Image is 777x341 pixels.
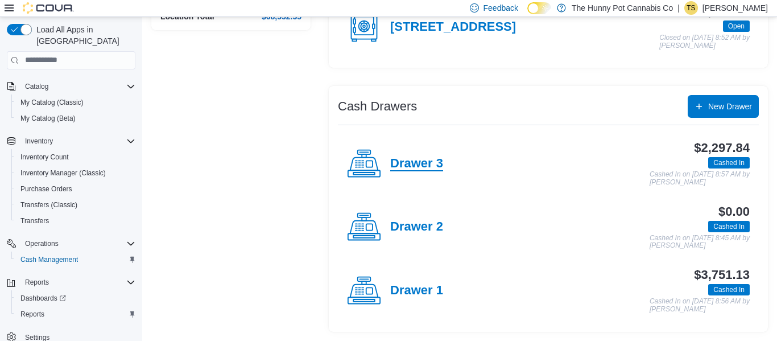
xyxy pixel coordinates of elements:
a: Purchase Orders [16,182,77,196]
span: New Drawer [708,101,752,112]
h3: $0.00 [718,205,750,219]
p: [PERSON_NAME] [702,1,768,15]
span: TS [687,1,695,15]
span: Inventory [20,134,135,148]
img: Cova [23,2,74,14]
span: Reports [20,310,44,319]
span: Cashed In [708,221,750,232]
span: Dashboards [16,291,135,305]
div: Tash Slothouber [684,1,698,15]
button: Cash Management [11,252,140,268]
span: Transfers [20,216,49,225]
span: Operations [25,239,59,248]
span: Transfers (Classic) [20,200,77,209]
a: Dashboards [16,291,71,305]
span: My Catalog (Beta) [16,112,135,125]
span: Reports [20,276,135,289]
span: Load All Apps in [GEOGRAPHIC_DATA] [32,24,135,47]
button: Reports [20,276,53,289]
span: Feedback [483,2,518,14]
button: Transfers (Classic) [11,197,140,213]
button: Catalog [20,80,53,93]
h4: Drawer 3 [390,157,443,171]
button: Inventory [2,133,140,149]
span: Inventory Count [20,153,69,162]
a: Cash Management [16,253,82,266]
h3: $2,297.84 [694,141,750,155]
span: Cash Management [16,253,135,266]
button: New Drawer [688,95,759,118]
a: Dashboards [11,290,140,306]
button: My Catalog (Beta) [11,110,140,126]
span: Dark Mode [527,14,528,15]
span: Cashed In [713,221,745,232]
a: My Catalog (Beta) [16,112,80,125]
button: My Catalog (Classic) [11,95,140,110]
span: Cashed In [708,284,750,295]
button: Transfers [11,213,140,229]
p: Cashed In on [DATE] 8:57 AM by [PERSON_NAME] [650,171,750,186]
p: The Hunny Pot Cannabis Co [572,1,673,15]
span: Cashed In [713,285,745,295]
span: Inventory [25,137,53,146]
span: Open [723,20,750,32]
button: Operations [20,237,63,250]
button: Inventory [20,134,57,148]
input: Dark Mode [527,2,551,14]
span: Inventory Manager (Classic) [16,166,135,180]
h3: Cash Drawers [338,100,417,113]
span: My Catalog (Classic) [20,98,84,107]
a: Inventory Manager (Classic) [16,166,110,180]
span: Inventory Count [16,150,135,164]
a: Transfers [16,214,53,228]
span: Catalog [20,80,135,93]
span: Purchase Orders [20,184,72,194]
span: Reports [25,278,49,287]
h3: $3,751.13 [694,268,750,282]
span: Cashed In [708,157,750,169]
button: Catalog [2,79,140,95]
p: Cashed In on [DATE] 8:56 AM by [PERSON_NAME] [650,298,750,313]
button: Operations [2,236,140,252]
h4: Drawer 1 [390,284,443,298]
p: Closed on [DATE] 8:52 AM by [PERSON_NAME] [659,34,750,50]
a: My Catalog (Classic) [16,96,88,109]
a: Transfers (Classic) [16,198,82,212]
span: Dashboards [20,294,66,303]
a: Reports [16,307,49,321]
p: Cashed In on [DATE] 8:45 AM by [PERSON_NAME] [650,235,750,250]
span: Transfers [16,214,135,228]
span: Reports [16,307,135,321]
span: Cash Management [20,255,78,264]
span: Open [728,21,745,31]
span: My Catalog (Beta) [20,114,76,123]
button: Inventory Count [11,149,140,165]
button: Inventory Manager (Classic) [11,165,140,181]
p: | [677,1,680,15]
span: Catalog [25,82,48,91]
a: Inventory Count [16,150,73,164]
span: Transfers (Classic) [16,198,135,212]
button: Purchase Orders [11,181,140,197]
span: Operations [20,237,135,250]
h4: [STREET_ADDRESS] [390,20,516,35]
button: Reports [11,306,140,322]
span: My Catalog (Classic) [16,96,135,109]
span: Cashed In [713,158,745,168]
button: Reports [2,274,140,290]
h4: Drawer 2 [390,220,443,235]
span: Inventory Manager (Classic) [20,169,106,178]
span: Purchase Orders [16,182,135,196]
